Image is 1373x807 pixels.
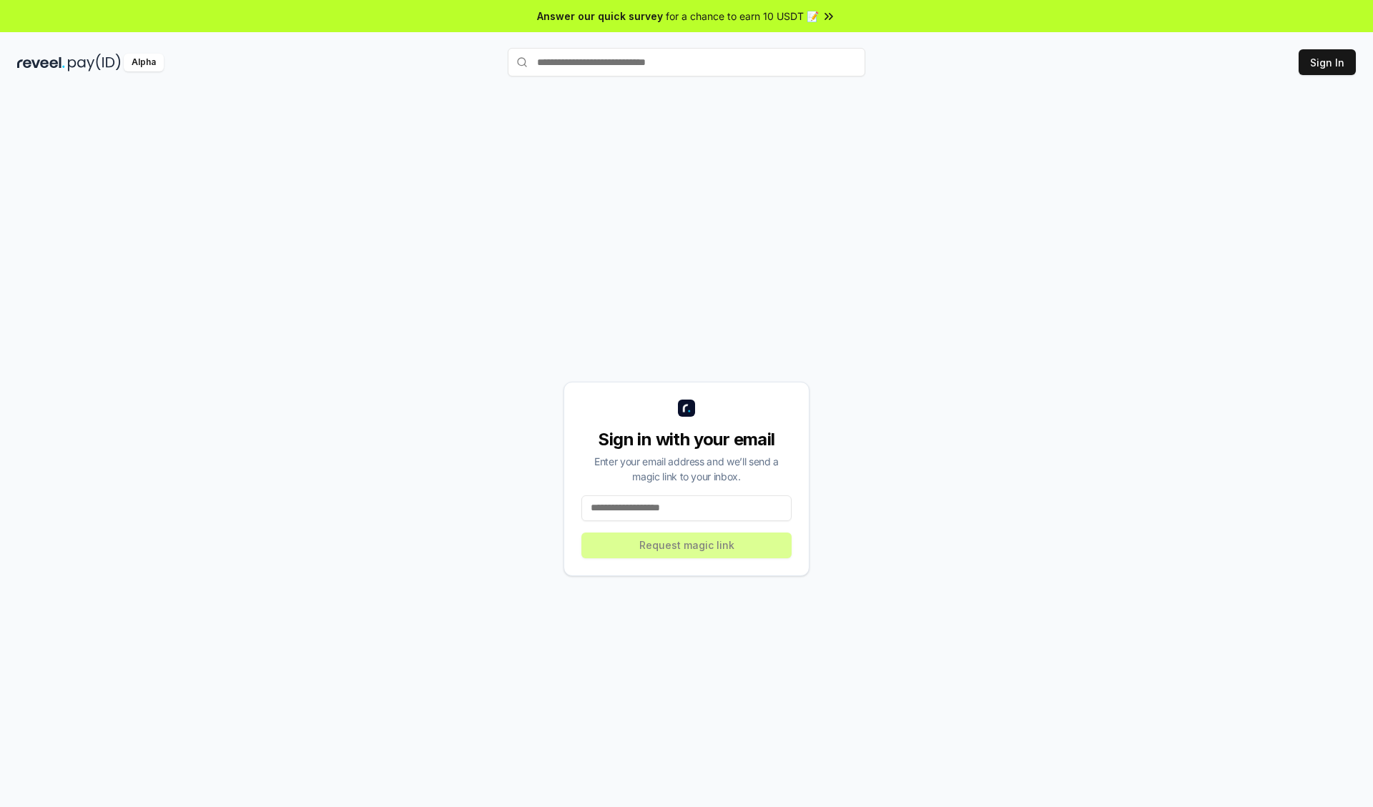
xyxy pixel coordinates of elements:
button: Sign In [1299,49,1356,75]
img: reveel_dark [17,54,65,71]
div: Alpha [124,54,164,71]
span: for a chance to earn 10 USDT 📝 [666,9,819,24]
span: Answer our quick survey [537,9,663,24]
div: Enter your email address and we’ll send a magic link to your inbox. [581,454,792,484]
img: pay_id [68,54,121,71]
div: Sign in with your email [581,428,792,451]
img: logo_small [678,400,695,417]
